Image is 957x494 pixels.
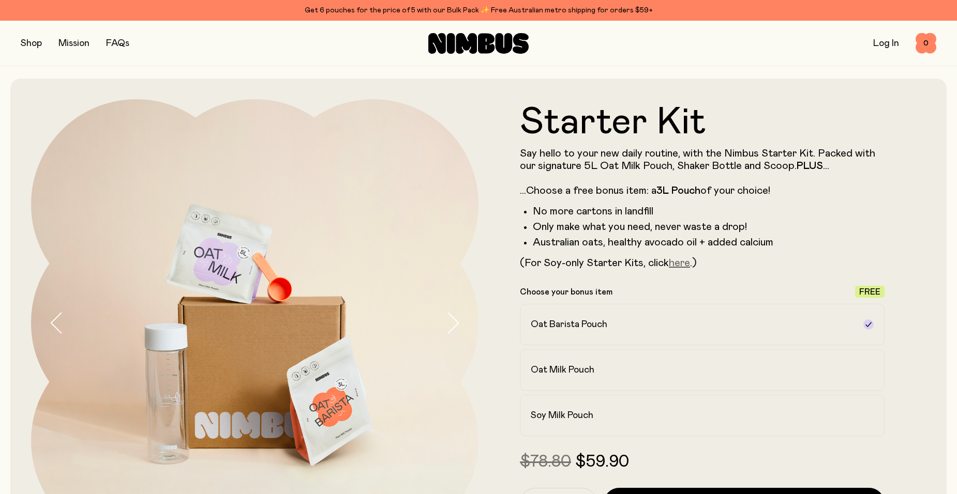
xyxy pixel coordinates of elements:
[669,258,690,268] a: here
[520,257,885,269] p: (For Soy-only Starter Kits, click .)
[21,4,936,17] div: Get 6 pouches for the price of 5 with our Bulk Pack ✨ Free Australian metro shipping for orders $59+
[531,409,593,422] h2: Soy Milk Pouch
[520,454,571,470] span: $78.80
[916,33,936,54] button: 0
[575,454,629,470] span: $59.90
[520,287,612,297] p: Choose your bonus item
[520,147,885,197] p: Say hello to your new daily routine, with the Nimbus Starter Kit. Packed with our signature 5L Oa...
[531,364,594,376] h2: Oat Milk Pouch
[58,39,89,48] a: Mission
[859,288,880,296] span: Free
[520,104,885,141] h1: Starter Kit
[873,39,899,48] a: Log In
[656,186,669,196] strong: 3L
[671,186,700,196] strong: Pouch
[797,161,823,171] strong: PLUS
[533,221,885,233] li: Only make what you need, never waste a drop!
[533,205,885,218] li: No more cartons in landfill
[531,318,607,331] h2: Oat Barista Pouch
[106,39,129,48] a: FAQs
[533,236,885,249] li: Australian oats, healthy avocado oil + added calcium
